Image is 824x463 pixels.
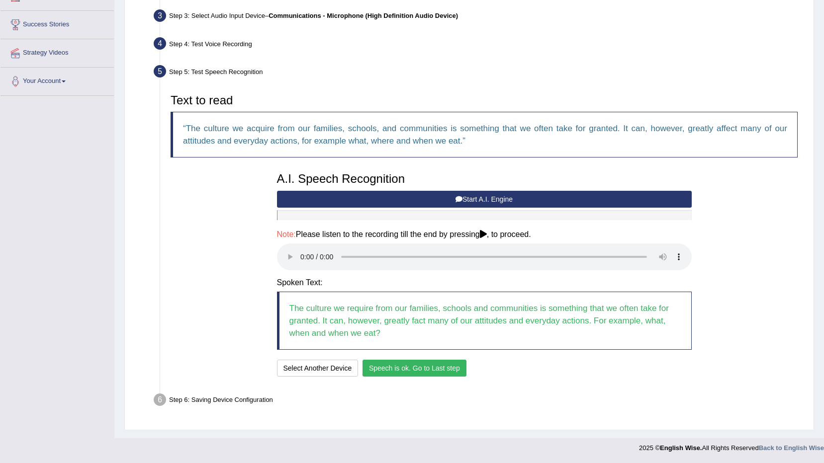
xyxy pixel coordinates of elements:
a: Your Account [0,68,114,92]
q: The culture we acquire from our families, schools, and communities is something that we often tak... [183,124,787,146]
a: Strategy Videos [0,39,114,64]
button: Select Another Device [277,360,359,377]
h3: A.I. Speech Recognition [277,172,692,185]
div: Step 3: Select Audio Input Device [149,6,809,28]
div: Step 5: Test Speech Recognition [149,62,809,84]
h4: Please listen to the recording till the end by pressing , to proceed. [277,230,692,239]
span: – [265,12,458,19]
div: Step 6: Saving Device Configuration [149,390,809,412]
a: Success Stories [0,11,114,36]
div: 2025 © All Rights Reserved [639,438,824,453]
button: Start A.I. Engine [277,191,692,208]
blockquote: The culture we require from our families, schools and communities is something that we often take... [277,292,692,350]
h4: Spoken Text: [277,278,692,287]
b: Communications - Microphone (High Definition Audio Device) [269,12,458,19]
div: Step 4: Test Voice Recording [149,34,809,56]
strong: English Wise. [660,444,702,452]
span: Note: [277,230,296,238]
a: Back to English Wise [759,444,824,452]
h3: Text to read [171,94,798,107]
button: Speech is ok. Go to Last step [363,360,466,377]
